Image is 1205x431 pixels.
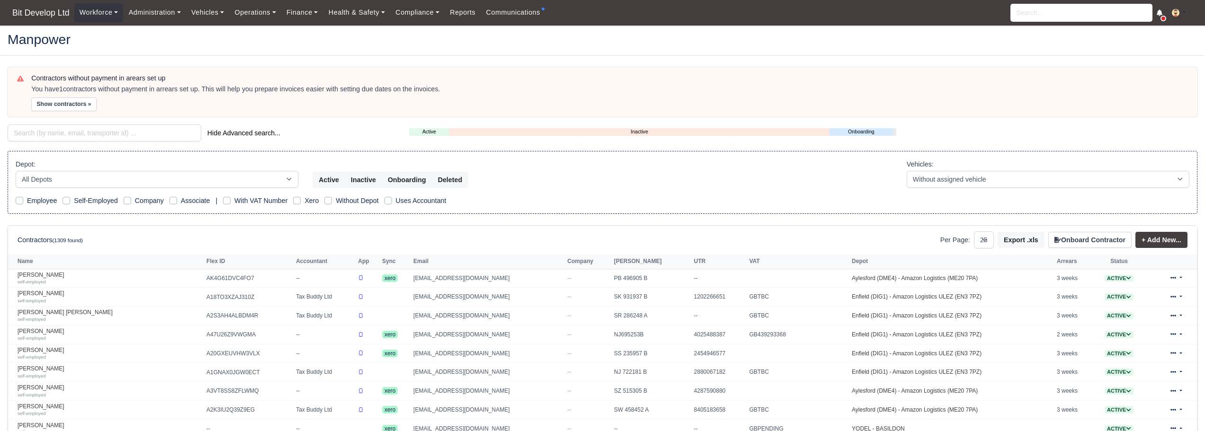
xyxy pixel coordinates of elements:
td: GBTBC [747,288,849,307]
small: (1309 found) [53,237,83,243]
td: GBTBC [747,307,849,325]
small: self-employed [18,411,46,416]
td: 3 weeks [1054,363,1093,382]
td: SS 235957 B [612,344,692,363]
a: + Add New... [1135,232,1187,248]
button: Inactive [345,172,382,188]
button: Hide Advanced search... [201,125,286,141]
button: Deleted [432,172,468,188]
td: GB439293368 [747,325,849,344]
td: SW 458452 A [612,401,692,420]
input: Search... [1010,4,1152,22]
td: 3 weeks [1054,288,1093,307]
span: | [215,197,217,204]
td: [EMAIL_ADDRESS][DOMAIN_NAME] [411,269,565,288]
td: -- [692,269,747,288]
span: -- [567,406,571,413]
a: Active [1105,406,1134,413]
td: Tax Buddy Ltd [294,401,356,420]
span: Active [1105,369,1134,376]
label: Without Depot [336,195,378,206]
a: [PERSON_NAME] self-employed [18,290,202,304]
label: Per Page: [940,235,970,246]
td: -- [692,307,747,325]
label: Self-Employed [74,195,118,206]
span: -- [567,312,571,319]
a: Enfield (DIG1) - Amazon Logistics ULEZ (EN3 7PZ) [852,350,982,357]
label: With VAT Number [234,195,287,206]
td: 3 weeks [1054,344,1093,363]
td: 3 weeks [1054,307,1093,325]
span: -- [567,293,571,300]
a: Compliance [390,3,445,22]
label: Depot: [16,159,36,170]
td: SZ 515305 B [612,382,692,401]
a: [PERSON_NAME] self-employed [18,365,202,379]
td: PB 496905 B [612,269,692,288]
a: Health & Safety [323,3,391,22]
a: Active [1105,331,1134,338]
h2: Manpower [8,33,1197,46]
th: Company [565,255,612,269]
th: Sync [380,255,411,269]
a: [PERSON_NAME] [PERSON_NAME] self-employed [18,309,202,323]
span: -- [567,369,571,375]
th: Accountant [294,255,356,269]
span: xero [382,406,398,413]
a: Active [1105,275,1134,281]
a: Aylesford (DME4) - Amazon Logistics (ME20 7PA) [852,387,978,394]
td: 4025488387 [692,325,747,344]
a: Enfield (DIG1) - Amazon Logistics ULEZ (EN3 7PZ) [852,331,982,338]
td: [EMAIL_ADDRESS][DOMAIN_NAME] [411,363,565,382]
td: 2454946577 [692,344,747,363]
td: GBTBC [747,363,849,382]
small: self-employed [18,373,46,378]
small: self-employed [18,335,46,341]
td: Tax Buddy Ltd [294,307,356,325]
td: 2880067182 [692,363,747,382]
button: Export .xls [998,232,1044,248]
a: Active [1105,350,1134,357]
td: -- [294,269,356,288]
span: Active [1105,293,1134,300]
div: Manpower [0,25,1205,56]
a: Active [1105,312,1134,319]
td: 3 weeks [1054,269,1093,288]
td: -- [294,382,356,401]
td: NJ 722181 B [612,363,692,382]
td: [EMAIL_ADDRESS][DOMAIN_NAME] [411,288,565,307]
td: 3 weeks [1054,382,1093,401]
td: [EMAIL_ADDRESS][DOMAIN_NAME] [411,325,565,344]
span: Active [1105,406,1134,413]
label: Company [135,195,164,206]
span: xero [382,331,398,338]
th: Status [1093,255,1145,269]
a: Enfield (DIG1) - Amazon Logistics ULEZ (EN3 7PZ) [852,293,982,300]
a: [PERSON_NAME] self-employed [18,384,202,398]
span: -- [567,331,571,338]
td: [EMAIL_ADDRESS][DOMAIN_NAME] [411,344,565,363]
input: Search (by name, email, transporter id) ... [8,124,201,141]
span: -- [567,275,571,281]
td: A20GXEUVHW3VLX [204,344,294,363]
button: Onboard Contractor [1048,232,1132,248]
strong: 1 [59,85,63,93]
a: Active [1105,387,1134,394]
th: Email [411,255,565,269]
label: Employee [27,195,57,206]
td: NJ695253B [612,325,692,344]
td: -- [294,344,356,363]
th: VAT [747,255,849,269]
td: -- [294,325,356,344]
div: + Add New... [1132,232,1187,248]
span: xero [382,350,398,357]
button: Onboarding [382,172,432,188]
td: GBTBC [747,401,849,420]
a: Reports [445,3,481,22]
span: Active [1105,387,1134,395]
a: Bit Develop Ltd [8,4,74,22]
span: xero [382,274,398,282]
